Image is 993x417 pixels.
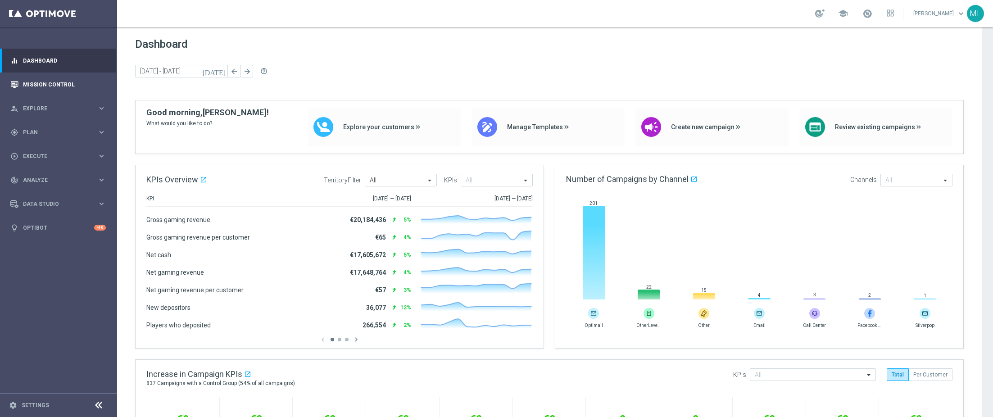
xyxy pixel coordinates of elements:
a: Dashboard [23,49,106,73]
span: Analyze [23,177,97,183]
a: [PERSON_NAME]keyboard_arrow_down [912,7,967,20]
a: Settings [22,403,49,408]
i: equalizer [10,57,18,65]
i: keyboard_arrow_right [97,104,106,113]
button: play_circle_outline Execute keyboard_arrow_right [10,153,106,160]
i: keyboard_arrow_right [97,152,106,160]
button: equalizer Dashboard [10,57,106,64]
span: Explore [23,106,97,111]
span: Data Studio [23,201,97,207]
span: school [838,9,848,18]
button: gps_fixed Plan keyboard_arrow_right [10,129,106,136]
span: keyboard_arrow_down [956,9,966,18]
i: keyboard_arrow_right [97,128,106,136]
div: Optibot [10,216,106,240]
button: Data Studio keyboard_arrow_right [10,200,106,208]
i: track_changes [10,176,18,184]
div: Data Studio [10,200,97,208]
i: keyboard_arrow_right [97,176,106,184]
div: Dashboard [10,49,106,73]
a: Optibot [23,216,94,240]
button: Mission Control [10,81,106,88]
div: Mission Control [10,73,106,96]
div: Explore [10,104,97,113]
div: +10 [94,225,106,231]
div: Analyze [10,176,97,184]
a: Mission Control [23,73,106,96]
div: ML [967,5,984,22]
span: Execute [23,154,97,159]
div: Plan [10,128,97,136]
i: play_circle_outline [10,152,18,160]
div: Execute [10,152,97,160]
i: settings [9,401,17,409]
button: person_search Explore keyboard_arrow_right [10,105,106,112]
i: lightbulb [10,224,18,232]
span: Plan [23,130,97,135]
button: lightbulb Optibot +10 [10,224,106,231]
i: person_search [10,104,18,113]
button: track_changes Analyze keyboard_arrow_right [10,177,106,184]
i: keyboard_arrow_right [97,199,106,208]
i: gps_fixed [10,128,18,136]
